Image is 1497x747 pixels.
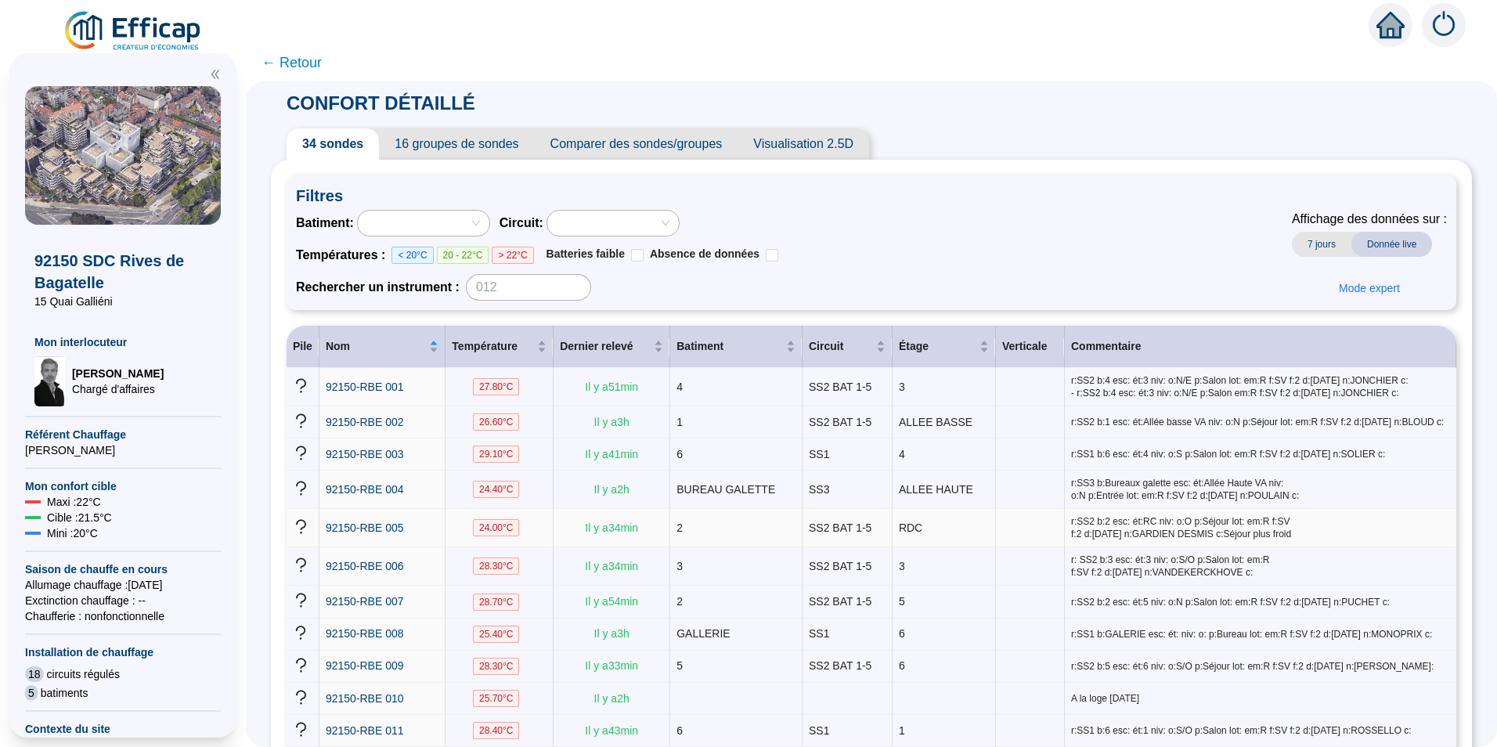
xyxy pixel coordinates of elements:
span: Dernier relevé [560,338,651,355]
th: Température [445,326,554,368]
span: Pile [293,340,312,352]
span: SS2 BAT 1-5 [809,595,871,608]
span: Température [452,338,534,355]
span: Températures : [296,246,391,265]
span: 4 [676,381,683,393]
span: 18 [25,666,44,682]
span: 5 [899,595,905,608]
th: Nom [319,326,445,368]
span: double-left [210,69,221,80]
span: 24.40 °C [473,481,520,498]
span: [PERSON_NAME] [25,442,221,458]
span: Donnée live [1351,232,1432,257]
span: Maxi : 22 °C [47,494,101,510]
span: Il y a 54 min [585,595,638,608]
span: 6 [676,448,683,460]
span: 92150-RBE 009 [326,659,404,672]
span: 27.80 °C [473,378,520,395]
span: GALLERIE [676,627,730,640]
span: question [293,625,309,641]
span: 2 [676,595,683,608]
span: SS1 [809,724,829,737]
span: question [293,721,309,738]
span: Chaufferie : non fonctionnelle [25,608,221,624]
span: 26.60 °C [473,413,520,431]
img: alerts [1422,3,1466,47]
span: r:SS2 b:2 esc: ét:5 niv: o:N p:Salon lot: em:R f:SV f:2 d:[DATE] n:PUCHET c: [1071,596,1450,608]
span: question [293,445,309,461]
span: SS2 BAT 1-5 [809,381,871,393]
span: 28.30 °C [473,558,520,575]
input: 012 [466,274,591,301]
span: Il y a 51 min [585,381,638,393]
span: 5 [676,659,683,672]
span: Il y a 43 min [585,724,638,737]
span: 24.00 °C [473,519,520,536]
span: r: SS2 b:3 esc: ét:3 niv: o:S/O p:Salon lot: em:R f:SV f:2 d:[DATE] n:VANDEKERCKHOVE c: [1071,554,1450,579]
span: A la loge [DATE] [1071,692,1450,705]
span: 6 [899,627,905,640]
span: Filtres [296,185,1447,207]
span: r:SS3 b:Bureaux galette esc: ét:Allée Haute VA niv: o:N p:Entrée lot: em:R f:SV f:2 d:[DATE] n:PO... [1071,477,1450,502]
span: SS2 BAT 1-5 [809,659,871,672]
span: Exctinction chauffage : -- [25,593,221,608]
span: Il y a 33 min [585,659,638,672]
span: SS2 BAT 1-5 [809,521,871,534]
span: home [1376,11,1405,39]
span: 25.40 °C [473,626,520,643]
a: 92150-RBE 008 [326,626,404,642]
span: 28.30 °C [473,658,520,675]
th: Dernier relevé [554,326,670,368]
span: 5 [25,685,38,701]
span: Visualisation 2.5D [738,128,869,160]
span: question [293,557,309,573]
span: 3 [676,560,683,572]
span: Absence de données [650,247,759,260]
span: 4 [899,448,905,460]
th: Étage [893,326,996,368]
span: Circuit : [500,214,543,233]
span: 28.70 °C [473,594,520,611]
span: 3 [899,560,905,572]
span: question [293,413,309,429]
a: 92150-RBE 010 [326,691,404,707]
span: Affichage des données sur : [1292,210,1447,229]
span: Référent Chauffage [25,427,221,442]
span: Il y a 41 min [585,448,638,460]
span: 92150-RBE 003 [326,448,404,460]
span: 92150-RBE 006 [326,560,404,572]
th: Batiment [670,326,803,368]
span: Mini : 20 °C [47,525,98,541]
span: 28.40 °C [473,722,520,739]
img: Chargé d'affaires [34,356,66,406]
span: ALLEE BASSE [899,416,972,428]
span: question [293,518,309,535]
span: ← Retour [262,52,322,74]
span: 20 - 22°C [437,247,489,264]
span: r:SS1 b:6 esc: ét:1 niv: o:S/O p:Salon lot: em:R f:SV f:2 d:[DATE] n:ROSSELLO c: [1071,724,1450,737]
a: 92150-RBE 003 [326,446,404,463]
span: Batteries faible [546,247,625,260]
span: SS2 BAT 1-5 [809,560,871,572]
span: 29.10 °C [473,446,520,463]
span: question [293,592,309,608]
span: Cible : 21.5 °C [47,510,112,525]
span: 15 Quai Galliéni [34,294,211,309]
span: 6 [676,724,683,737]
span: batiments [41,685,88,701]
span: 92150-RBE 010 [326,692,404,705]
span: < 20°C [391,247,433,264]
span: Batiment [676,338,783,355]
a: 92150-RBE 009 [326,658,404,674]
span: r:SS2 b:1 esc: ét:Allée basse VA niv: o:N p:Séjour lot: em:R f:SV f:2 d:[DATE] n:BLOUD c: [1071,416,1450,428]
span: 3 [899,381,905,393]
a: 92150-RBE 002 [326,414,404,431]
span: BUREAU GALETTE [676,483,775,496]
button: Mode expert [1326,276,1412,301]
span: Installation de chauffage [25,644,221,660]
span: 92150-RBE 005 [326,521,404,534]
span: > 22°C [492,247,533,264]
span: 2 [676,521,683,534]
span: r:SS1 b:GALERIE esc: ét: niv: o: p:Bureau lot: em:R f:SV f:2 d:[DATE] n:MONOPRIX c: [1071,628,1450,641]
span: 92150-RBE 001 [326,381,404,393]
